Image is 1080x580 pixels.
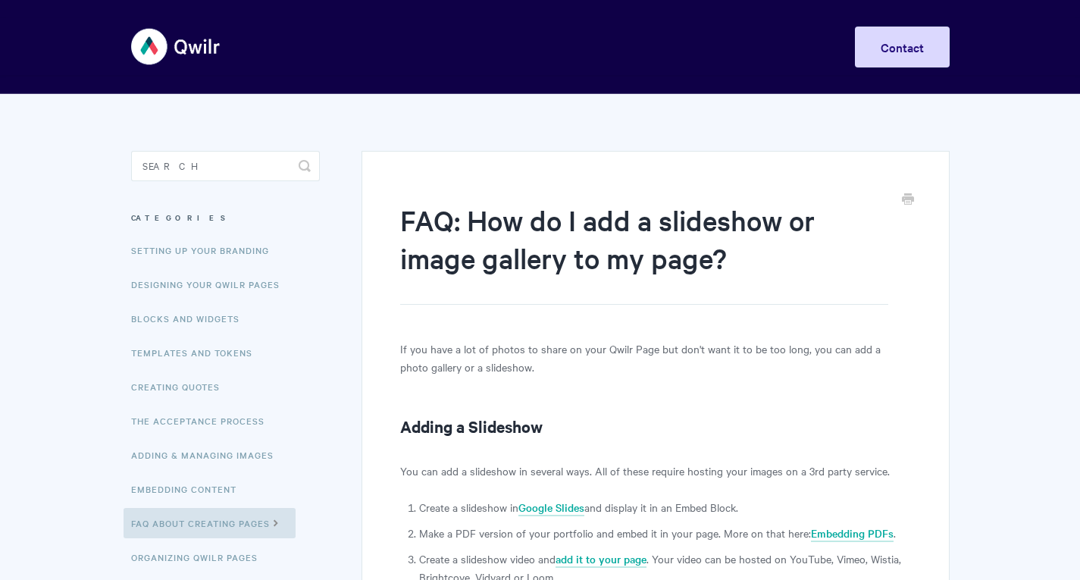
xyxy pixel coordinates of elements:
[131,372,231,402] a: Creating Quotes
[419,498,910,516] li: Create a slideshow in and display it in an Embed Block.
[400,414,910,438] h2: Adding a Slideshow
[131,235,280,265] a: Setting up your Branding
[131,440,285,470] a: Adding & Managing Images
[556,551,646,568] a: add it to your page
[400,340,910,376] p: If you have a lot of photos to share on your Qwilr Page but don't want it to be too long, you can...
[400,201,887,305] h1: FAQ: How do I add a slideshow or image gallery to my page?
[902,192,914,208] a: Print this Article
[419,524,910,542] li: Make a PDF version of your portfolio and embed it in your page. More on that here: .
[131,337,264,368] a: Templates and Tokens
[131,204,320,231] h3: Categories
[811,525,894,542] a: Embedding PDFs
[124,508,296,538] a: FAQ About Creating Pages
[518,500,584,516] a: Google Slides
[131,18,221,75] img: Qwilr Help Center
[131,303,251,334] a: Blocks and Widgets
[131,269,291,299] a: Designing Your Qwilr Pages
[131,406,276,436] a: The Acceptance Process
[400,462,910,480] p: You can add a slideshow in several ways. All of these require hosting your images on a 3rd party ...
[131,474,248,504] a: Embedding Content
[131,542,269,572] a: Organizing Qwilr Pages
[131,151,320,181] input: Search
[855,27,950,67] a: Contact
